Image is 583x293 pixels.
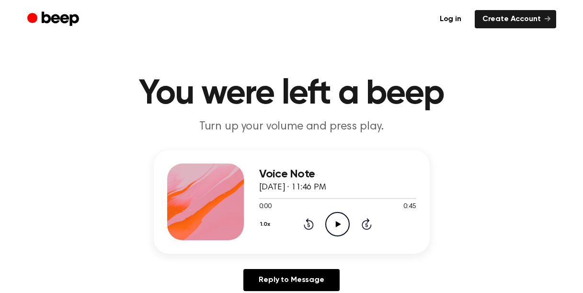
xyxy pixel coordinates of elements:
a: Log in [432,10,469,28]
button: 1.0x [259,216,274,233]
a: Create Account [475,10,556,28]
a: Beep [27,10,81,29]
p: Turn up your volume and press play. [108,119,476,135]
span: 0:00 [259,202,272,212]
span: 0:45 [403,202,416,212]
h3: Voice Note [259,168,416,181]
a: Reply to Message [243,269,339,291]
span: [DATE] · 11:46 PM [259,183,326,192]
h1: You were left a beep [46,77,537,111]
